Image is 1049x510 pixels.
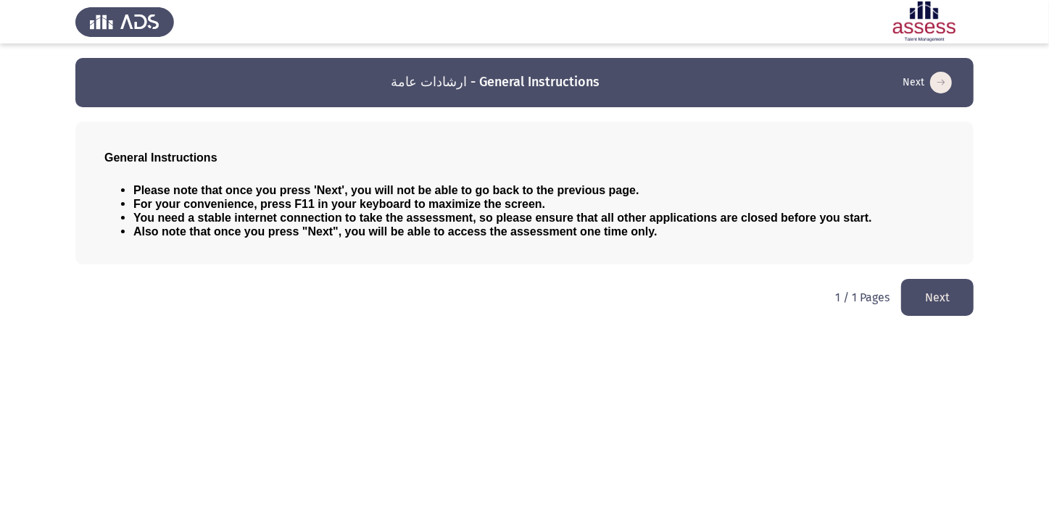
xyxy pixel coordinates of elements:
span: Also note that once you press "Next", you will be able to access the assessment one time only. [133,225,658,238]
span: You need a stable internet connection to take the assessment, so please ensure that all other app... [133,212,872,224]
span: For your convenience, press F11 in your keyboard to maximize the screen. [133,198,545,210]
button: load next page [901,279,974,316]
img: Assess Talent Management logo [75,1,174,42]
img: Assessment logo of ASSESS Employability - EBI [875,1,974,42]
h3: ارشادات عامة - General Instructions [391,73,600,91]
span: Please note that once you press 'Next', you will not be able to go back to the previous page. [133,184,639,196]
button: load next page [898,71,956,94]
span: General Instructions [104,151,217,164]
p: 1 / 1 Pages [835,290,890,304]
